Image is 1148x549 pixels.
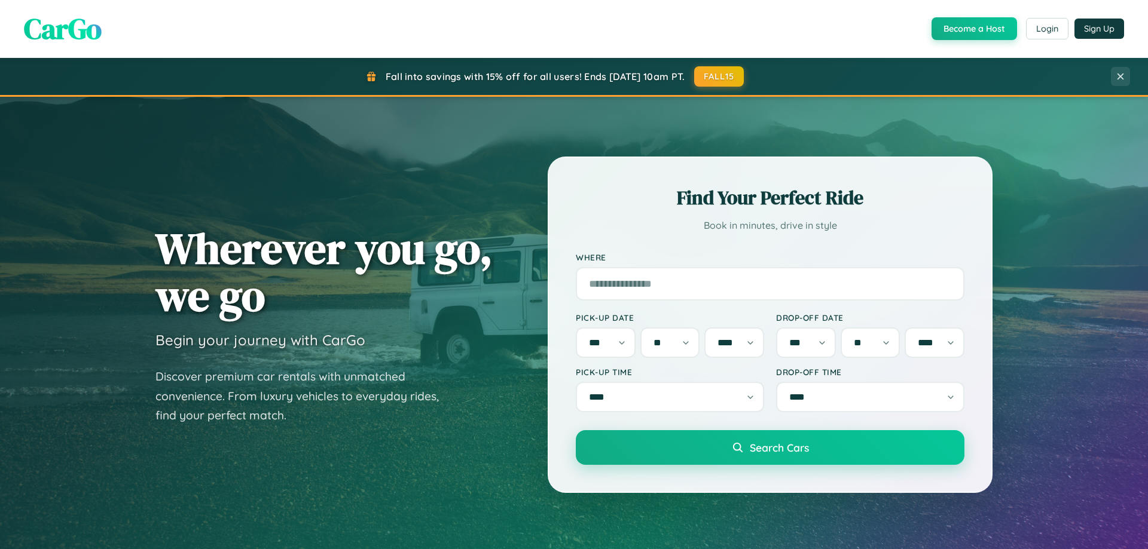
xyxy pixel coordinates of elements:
button: Search Cars [576,430,964,465]
button: FALL15 [694,66,744,87]
button: Sign Up [1074,19,1124,39]
h2: Find Your Perfect Ride [576,185,964,211]
label: Pick-up Time [576,367,764,377]
label: Drop-off Date [776,312,964,323]
span: Search Cars [750,441,809,454]
p: Book in minutes, drive in style [576,217,964,234]
label: Pick-up Date [576,312,764,323]
p: Discover premium car rentals with unmatched convenience. From luxury vehicles to everyday rides, ... [155,367,454,425]
span: Fall into savings with 15% off for all users! Ends [DATE] 10am PT. [386,70,685,82]
label: Where [576,252,964,262]
span: CarGo [24,9,102,48]
button: Login [1026,18,1068,39]
button: Become a Host [932,17,1017,40]
label: Drop-off Time [776,367,964,377]
h1: Wherever you go, we go [155,225,493,319]
h3: Begin your journey with CarGo [155,331,365,349]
